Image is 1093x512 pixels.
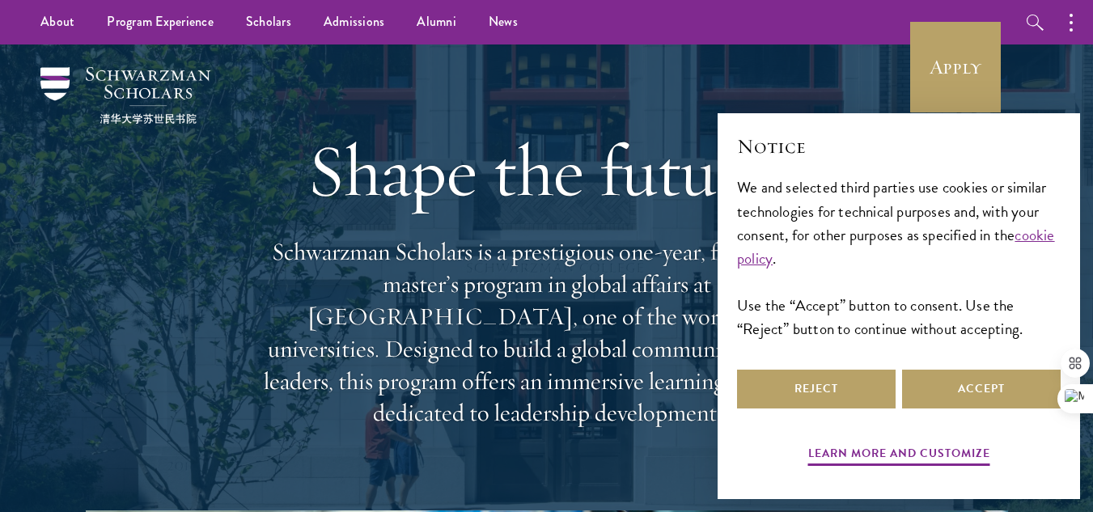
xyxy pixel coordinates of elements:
button: Accept [902,370,1061,408]
h2: Notice [737,133,1061,160]
h1: Shape the future. [256,125,838,216]
img: Schwarzman Scholars [40,67,210,124]
button: Reject [737,370,896,408]
div: We and selected third parties use cookies or similar technologies for technical purposes and, wit... [737,176,1061,340]
a: Apply [910,22,1001,112]
button: Learn more and customize [808,443,990,468]
a: cookie policy [737,223,1055,270]
p: Schwarzman Scholars is a prestigious one-year, fully funded master’s program in global affairs at... [256,236,838,429]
